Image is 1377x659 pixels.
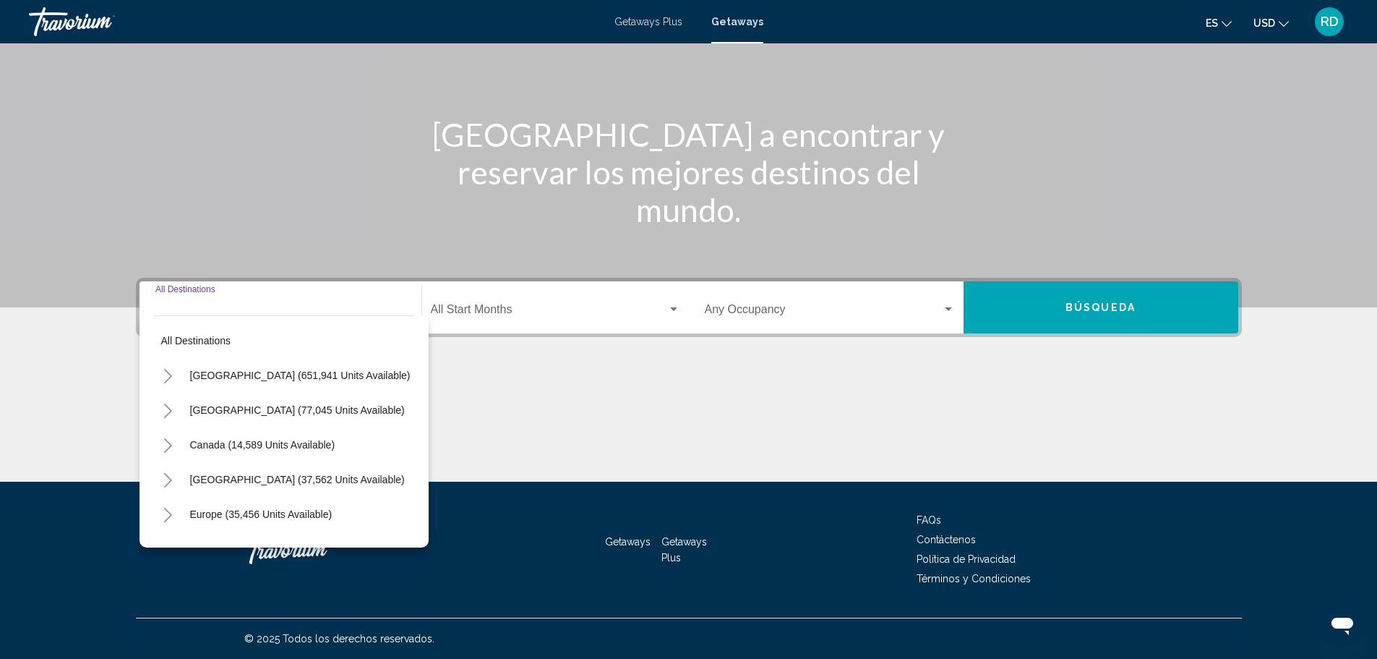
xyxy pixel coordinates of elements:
a: Travorium [244,528,389,571]
a: Política de Privacidad [917,553,1016,565]
a: Contáctenos [917,534,976,545]
span: [GEOGRAPHIC_DATA] (77,045 units available) [190,404,405,416]
span: Canada (14,589 units available) [190,439,335,451]
button: [GEOGRAPHIC_DATA] (37,562 units available) [183,463,412,496]
a: FAQs [917,514,941,526]
a: Getaways Plus [661,536,707,564]
span: RD [1321,14,1339,29]
button: Toggle Caribbean & Atlantic Islands (37,562 units available) [154,465,183,494]
button: Change currency [1253,12,1289,33]
span: [GEOGRAPHIC_DATA] (651,941 units available) [190,370,411,381]
span: © 2025 Todos los derechos reservados. [244,633,434,645]
button: Toggle Australia (3,034 units available) [154,535,183,564]
button: All destinations [154,324,414,357]
button: Europe (35,456 units available) [183,498,340,531]
a: Términos y Condiciones [917,573,1031,584]
button: Canada (14,589 units available) [183,428,343,462]
button: Búsqueda [964,281,1238,333]
span: Búsqueda [1065,302,1136,314]
button: User Menu [1310,7,1348,37]
a: Travorium [29,7,600,36]
button: [GEOGRAPHIC_DATA] (77,045 units available) [183,394,412,427]
button: Toggle United States (651,941 units available) [154,361,183,390]
span: USD [1253,17,1275,29]
h1: [GEOGRAPHIC_DATA] a encontrar y reservar los mejores destinos del mundo. [418,116,960,229]
a: Getaways Plus [614,16,682,27]
button: Change language [1206,12,1232,33]
div: Search widget [140,281,1238,333]
button: Toggle Canada (14,589 units available) [154,430,183,459]
button: Toggle Mexico (77,045 units available) [154,396,183,425]
a: Getaways [711,16,763,27]
span: Europe (35,456 units available) [190,509,333,520]
iframe: Button to launch messaging window [1319,601,1365,647]
button: Toggle Europe (35,456 units available) [154,500,183,529]
a: Getaways [605,536,651,548]
span: [GEOGRAPHIC_DATA] (37,562 units available) [190,474,405,485]
button: Australia (3,034 units available) [183,532,340,566]
span: es [1206,17,1218,29]
span: All destinations [161,335,231,346]
button: [GEOGRAPHIC_DATA] (651,941 units available) [183,359,418,392]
